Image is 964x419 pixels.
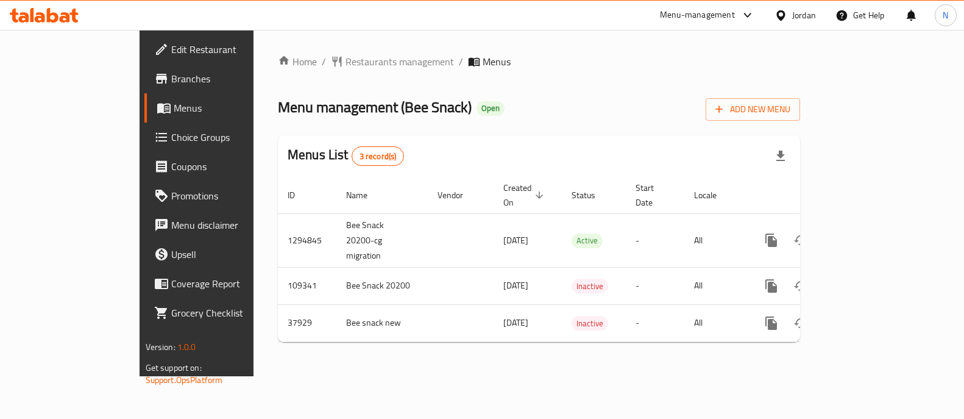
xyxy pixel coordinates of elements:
[715,102,790,117] span: Add New Menu
[943,9,948,22] span: N
[757,271,786,301] button: more
[171,306,291,320] span: Grocery Checklist
[694,188,732,202] span: Locale
[171,218,291,232] span: Menu disclaimer
[146,360,202,376] span: Get support on:
[278,213,336,267] td: 1294845
[684,267,747,304] td: All
[477,101,505,116] div: Open
[146,339,175,355] span: Version:
[322,54,326,69] li: /
[636,181,670,210] span: Start Date
[144,93,300,123] a: Menus
[572,234,603,248] div: Active
[503,315,528,331] span: [DATE]
[278,93,472,121] span: Menu management ( Bee Snack )
[572,188,611,202] span: Status
[144,269,300,298] a: Coverage Report
[288,146,404,166] h2: Menus List
[171,247,291,262] span: Upsell
[572,279,608,293] span: Inactive
[144,35,300,64] a: Edit Restaurant
[144,64,300,93] a: Branches
[572,317,608,331] span: Inactive
[171,71,291,86] span: Branches
[503,181,547,210] span: Created On
[171,188,291,203] span: Promotions
[459,54,463,69] li: /
[352,151,404,162] span: 3 record(s)
[331,54,454,69] a: Restaurants management
[626,304,684,342] td: -
[352,146,405,166] div: Total records count
[146,372,223,388] a: Support.OpsPlatform
[144,123,300,152] a: Choice Groups
[438,188,479,202] span: Vendor
[171,130,291,145] span: Choice Groups
[346,54,454,69] span: Restaurants management
[144,152,300,181] a: Coupons
[288,188,311,202] span: ID
[144,240,300,269] a: Upsell
[626,213,684,267] td: -
[684,304,747,342] td: All
[171,276,291,291] span: Coverage Report
[171,159,291,174] span: Coupons
[660,8,735,23] div: Menu-management
[477,103,505,113] span: Open
[171,42,291,57] span: Edit Restaurant
[278,267,336,304] td: 109341
[786,271,815,301] button: Change Status
[336,213,428,267] td: Bee Snack 20200-cg migration
[346,188,383,202] span: Name
[757,309,786,338] button: more
[278,54,800,69] nav: breadcrumb
[483,54,511,69] span: Menus
[786,309,815,338] button: Change Status
[747,177,884,214] th: Actions
[336,267,428,304] td: Bee Snack 20200
[503,232,528,248] span: [DATE]
[503,278,528,293] span: [DATE]
[626,267,684,304] td: -
[572,234,603,248] span: Active
[786,226,815,255] button: Change Status
[278,304,336,342] td: 37929
[572,279,608,293] div: Inactive
[278,177,884,342] table: enhanced table
[336,304,428,342] td: Bee snack new
[144,298,300,328] a: Grocery Checklist
[177,339,196,355] span: 1.0.0
[684,213,747,267] td: All
[144,181,300,210] a: Promotions
[757,226,786,255] button: more
[144,210,300,240] a: Menu disclaimer
[174,101,291,115] span: Menus
[792,9,816,22] div: Jordan
[706,98,800,121] button: Add New Menu
[766,141,795,171] div: Export file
